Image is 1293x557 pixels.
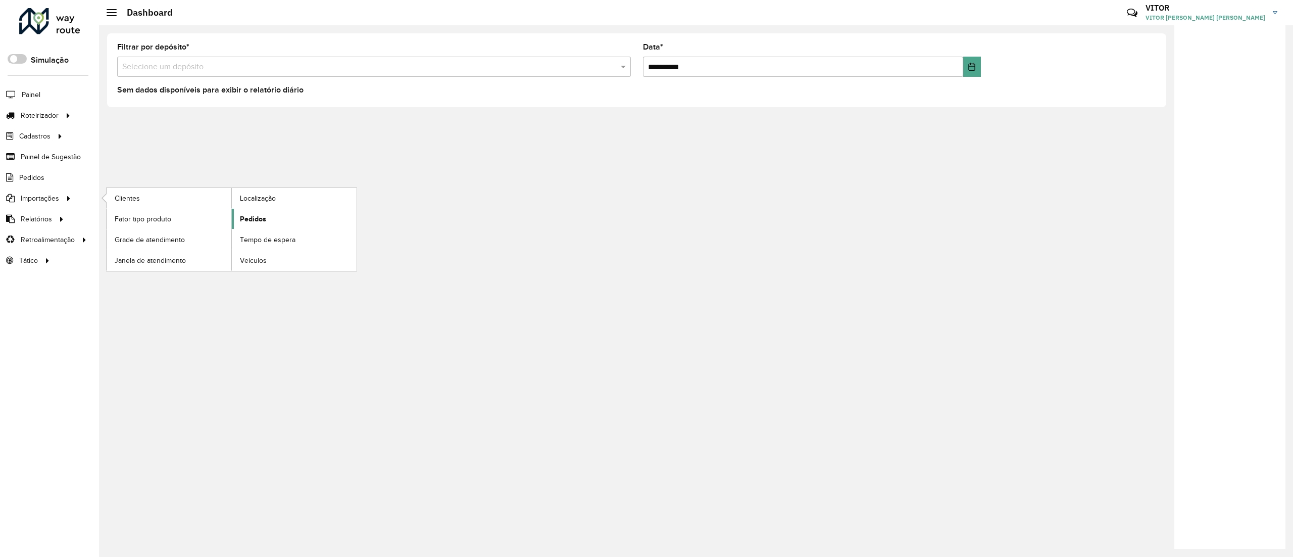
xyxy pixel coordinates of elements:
[643,41,663,53] label: Data
[21,214,52,224] span: Relatórios
[21,235,75,245] span: Retroalimentação
[240,214,266,224] span: Pedidos
[21,193,59,204] span: Importações
[117,7,173,18] h2: Dashboard
[21,152,81,162] span: Painel de Sugestão
[22,89,40,100] span: Painel
[240,255,267,266] span: Veículos
[117,84,304,96] label: Sem dados disponíveis para exibir o relatório diário
[107,209,231,229] a: Fator tipo produto
[115,235,185,245] span: Grade de atendimento
[963,57,981,77] button: Choose Date
[115,255,186,266] span: Janela de atendimento
[115,193,140,204] span: Clientes
[1146,13,1265,22] span: VITOR [PERSON_NAME] [PERSON_NAME]
[31,54,69,66] label: Simulação
[1121,2,1143,24] a: Contato Rápido
[240,193,276,204] span: Localização
[19,172,44,183] span: Pedidos
[232,229,357,250] a: Tempo de espera
[1146,3,1265,13] h3: VITOR
[232,250,357,270] a: Veículos
[19,255,38,266] span: Tático
[232,209,357,229] a: Pedidos
[19,131,51,142] span: Cadastros
[115,214,171,224] span: Fator tipo produto
[232,188,357,208] a: Localização
[240,235,295,245] span: Tempo de espera
[21,110,59,121] span: Roteirizador
[107,188,231,208] a: Clientes
[107,229,231,250] a: Grade de atendimento
[117,41,189,53] label: Filtrar por depósito
[107,250,231,270] a: Janela de atendimento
